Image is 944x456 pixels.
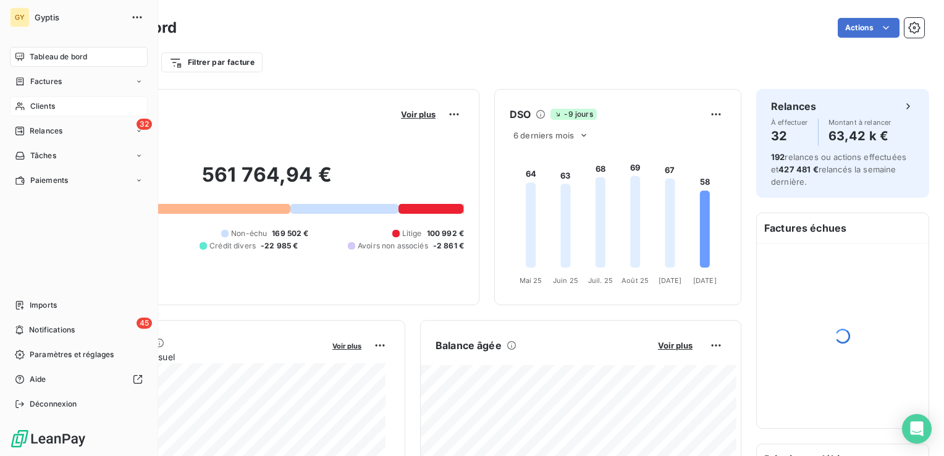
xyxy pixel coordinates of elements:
span: 192 [771,152,785,162]
tspan: Mai 25 [520,276,542,285]
a: Aide [10,369,148,389]
span: Notifications [29,324,75,336]
span: Montant à relancer [828,119,891,126]
span: Clients [30,101,55,112]
span: Paiements [30,175,68,186]
h6: Balance âgée [436,338,502,353]
span: Non-échu [231,228,267,239]
span: Gyptis [35,12,124,22]
h6: Factures échues [757,213,929,243]
span: 169 502 € [272,228,308,239]
h4: 32 [771,126,808,146]
button: Voir plus [654,340,696,351]
span: Paramètres et réglages [30,349,114,360]
span: Imports [30,300,57,311]
span: 6 derniers mois [513,130,574,140]
tspan: Juin 25 [553,276,578,285]
span: Litige [402,228,422,239]
div: GY [10,7,30,27]
span: À effectuer [771,119,808,126]
span: 45 [137,318,152,329]
tspan: [DATE] [659,276,682,285]
h6: Relances [771,99,816,114]
tspan: [DATE] [693,276,717,285]
span: Crédit divers [209,240,256,251]
span: Relances [30,125,62,137]
span: Tâches [30,150,56,161]
tspan: Août 25 [622,276,649,285]
button: Voir plus [329,340,365,351]
tspan: Juil. 25 [588,276,613,285]
button: Voir plus [397,109,439,120]
h2: 561 764,94 € [70,163,464,200]
span: 32 [137,119,152,130]
span: 427 481 € [778,164,818,174]
span: Avoirs non associés [358,240,428,251]
h4: 63,42 k € [828,126,891,146]
span: -22 985 € [261,240,298,251]
h6: DSO [510,107,531,122]
span: Voir plus [658,340,693,350]
button: Filtrer par facture [161,53,263,72]
span: 100 992 € [427,228,464,239]
span: Voir plus [332,342,361,350]
span: -9 jours [550,109,596,120]
button: Actions [838,18,900,38]
img: Logo LeanPay [10,429,86,449]
span: Aide [30,374,46,385]
span: Factures [30,76,62,87]
span: Déconnexion [30,399,77,410]
span: -2 861 € [433,240,464,251]
span: relances ou actions effectuées et relancés la semaine dernière. [771,152,906,187]
span: Tableau de bord [30,51,87,62]
span: Chiffre d'affaires mensuel [70,350,324,363]
div: Open Intercom Messenger [902,414,932,444]
span: Voir plus [401,109,436,119]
